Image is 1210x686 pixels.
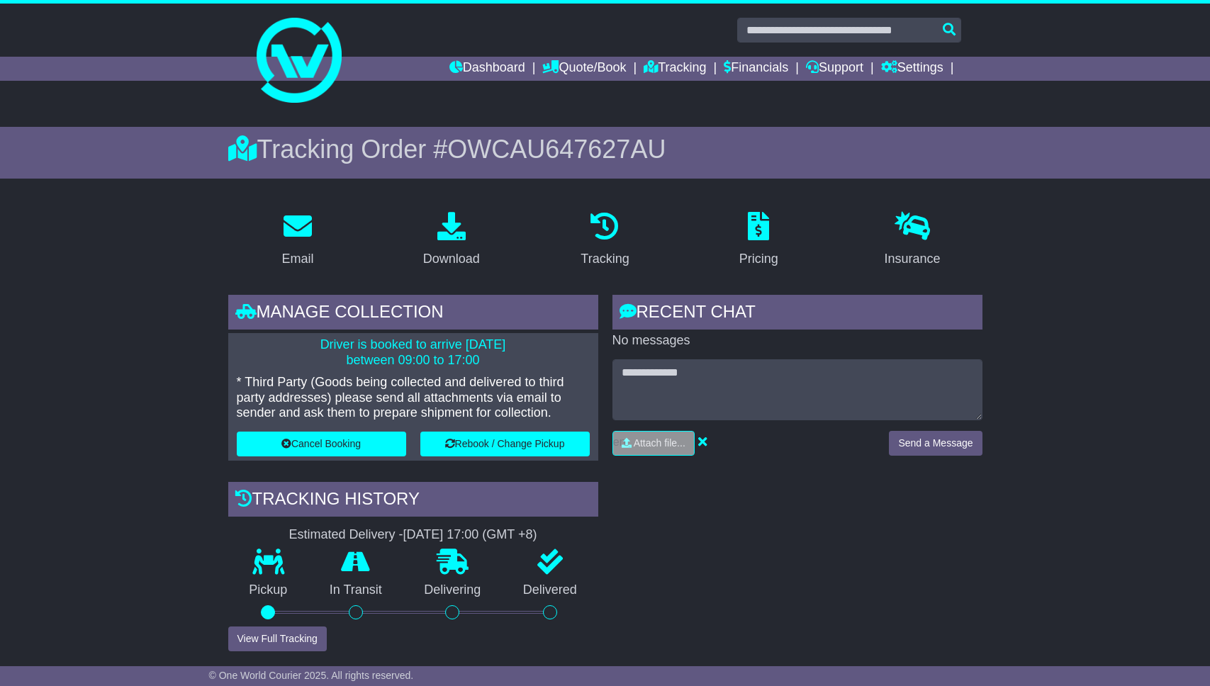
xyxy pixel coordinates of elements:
a: Financials [724,57,788,81]
button: Cancel Booking [237,432,406,456]
div: [DATE] 17:00 (GMT +8) [403,527,537,543]
p: In Transit [308,583,403,598]
button: Send a Message [889,431,982,456]
a: Dashboard [449,57,525,81]
span: © One World Courier 2025. All rights reserved. [209,670,414,681]
div: Email [281,249,313,269]
button: View Full Tracking [228,626,327,651]
div: Download [423,249,480,269]
p: Delivering [403,583,503,598]
div: Pricing [739,249,778,269]
div: Manage collection [228,295,598,333]
a: Email [272,207,323,274]
a: Download [414,207,489,274]
p: Driver is booked to arrive [DATE] between 09:00 to 17:00 [237,337,590,368]
a: Tracking [571,207,638,274]
a: Support [806,57,863,81]
div: Insurance [885,249,941,269]
span: OWCAU647627AU [447,135,666,164]
div: Estimated Delivery - [228,527,598,543]
a: Insurance [875,207,950,274]
div: Tracking [581,249,629,269]
button: Rebook / Change Pickup [420,432,590,456]
p: Pickup [228,583,309,598]
div: Tracking history [228,482,598,520]
a: Settings [881,57,943,81]
p: No messages [612,333,982,349]
a: Tracking [644,57,706,81]
p: * Third Party (Goods being collected and delivered to third party addresses) please send all atta... [237,375,590,421]
div: RECENT CHAT [612,295,982,333]
div: Tracking Order # [228,134,982,164]
a: Pricing [730,207,788,274]
a: Quote/Book [542,57,626,81]
p: Delivered [502,583,598,598]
